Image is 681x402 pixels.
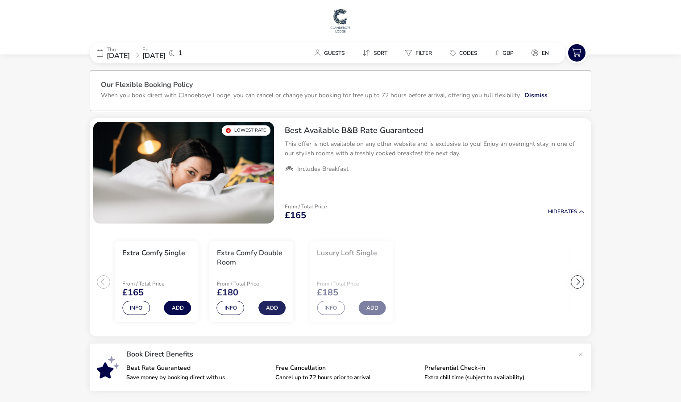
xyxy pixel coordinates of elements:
p: Fri [142,47,166,52]
span: Guests [324,50,345,57]
h3: Luxury Loft Single [306,249,366,258]
div: Best Available B&B Rate GuaranteedThis offer is not available on any other website and is exclusi... [278,118,591,181]
span: [DATE] [142,51,166,61]
p: From / Total Price [285,204,327,209]
p: Book Direct Benefits [126,351,573,358]
button: Info [122,301,149,315]
button: £GBP [488,46,521,59]
p: Thu [107,47,130,52]
swiper-slide: 4 / 6 [386,238,478,326]
span: Filter [415,50,432,57]
p: Extra chill time (subject to availability) [424,375,566,381]
span: £180 [214,288,235,297]
naf-pibe-menu-bar-item: Codes [443,46,488,59]
p: Preferential Check-in [424,365,566,371]
span: Hide [548,208,561,215]
button: Add [532,301,559,315]
span: £260 [490,288,512,297]
span: £200 [398,288,419,297]
h3: Our Flexible Booking Policy [101,81,580,91]
button: Filter [398,46,439,59]
i: £ [495,49,499,58]
div: Thu[DATE]Fri[DATE]1 [90,42,224,63]
span: Includes Breakfast [297,165,349,173]
h2: Best Available B&B Rate Guaranteed [285,125,584,136]
p: From / Total Price [490,281,554,286]
button: Dismiss [524,91,548,100]
img: Main Website [329,7,352,34]
p: Best Rate Guaranteed [126,365,268,371]
swiper-slide: 1 / 1 [93,122,274,224]
button: en [524,46,556,59]
p: From / Total Price [214,281,277,286]
h3: Extra Comfy Single [122,249,185,258]
swiper-slide: 2 / 6 [202,238,294,326]
p: From / Total Price [306,281,370,286]
button: HideRates [548,209,584,215]
button: Info [490,301,518,315]
button: Info [306,301,334,315]
span: Codes [459,50,477,57]
p: Save money by booking direct with us [126,375,268,381]
button: Guests [307,46,352,59]
p: This offer is not available on any other website and is exclusive to you! Enjoy an overnight stay... [285,139,584,158]
button: Codes [443,46,484,59]
span: £165 [122,288,143,297]
button: Add [440,301,467,315]
naf-pibe-menu-bar-item: Sort [355,46,398,59]
swiper-slide: 1 / 6 [110,238,202,326]
h3: Luxury Loft Double Room [398,249,467,267]
button: Add [163,301,191,315]
h3: Extra Comfy Double Room [214,249,282,267]
h3: Lounge Suite [490,249,534,258]
span: [DATE] [107,51,130,61]
div: Lowest Rate [222,125,270,136]
button: Sort [355,46,394,59]
p: Cancel up to 72 hours prior to arrival [275,375,417,381]
naf-pibe-menu-bar-item: Guests [307,46,355,59]
span: £165 [285,211,306,220]
button: Info [214,301,241,315]
naf-pibe-menu-bar-item: £GBP [488,46,524,59]
button: Add [256,301,283,315]
button: Info [398,301,426,315]
span: en [542,50,549,57]
span: GBP [502,50,514,57]
p: When you book direct with Clandeboye Lodge, you can cancel or change your booking for free up to ... [101,91,521,99]
p: Free Cancellation [275,365,417,371]
swiper-slide: 3 / 6 [295,238,386,326]
span: Sort [374,50,387,57]
p: From / Total Price [398,281,461,286]
p: From / Total Price [122,281,185,286]
span: £185 [306,288,328,297]
swiper-slide: 5 / 6 [479,238,571,326]
naf-pibe-menu-bar-item: en [524,46,560,59]
naf-pibe-menu-bar-item: Filter [398,46,443,59]
button: Add [348,301,375,315]
span: 1 [178,50,183,57]
swiper-slide: 6 / 6 [571,238,663,326]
